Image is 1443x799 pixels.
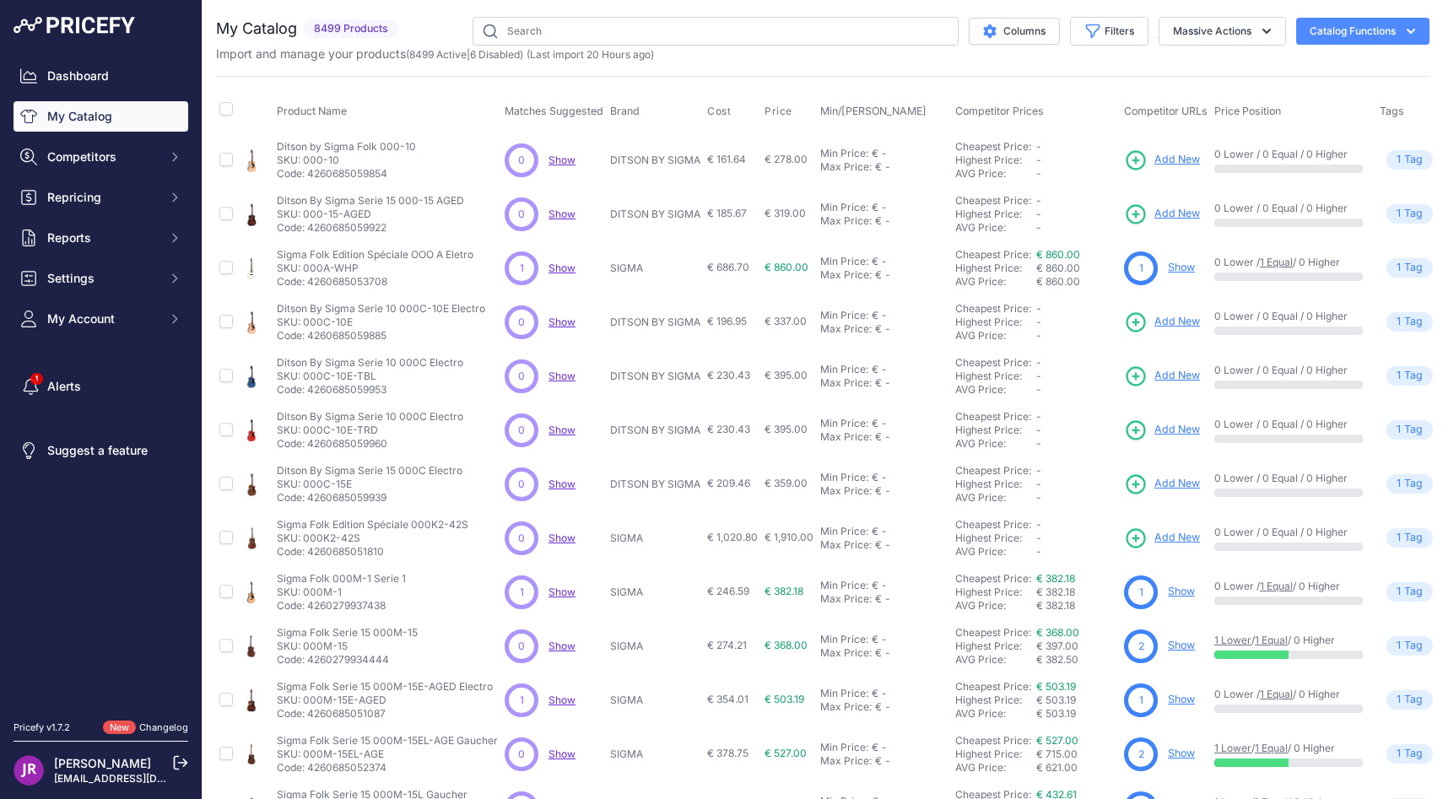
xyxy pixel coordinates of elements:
[820,484,872,498] div: Max Price:
[955,599,1036,613] div: AVG Price:
[505,105,603,117] span: Matches Suggested
[955,140,1031,153] a: Cheapest Price:
[765,153,808,165] span: € 278.00
[955,248,1031,261] a: Cheapest Price:
[277,518,468,532] p: Sigma Folk Edition Spéciale 000K2-42S
[139,721,188,733] a: Changelog
[765,105,792,118] span: Price
[610,424,700,437] p: DITSON BY SIGMA
[610,105,640,117] span: Brand
[955,329,1036,343] div: AVG Price:
[707,585,749,597] span: € 246.59
[549,316,576,328] span: Show
[1168,585,1195,597] a: Show
[549,748,576,760] span: Show
[277,424,463,437] p: SKU: 000C-10E-TRD
[872,309,878,322] div: €
[820,105,927,117] span: Min/[PERSON_NAME]
[1386,528,1433,548] span: Tag
[1036,383,1041,396] span: -
[1214,634,1251,646] a: 1 Lower
[277,572,406,586] p: Sigma Folk 000M-1 Serie 1
[707,261,749,273] span: € 686.70
[1124,364,1200,388] a: Add New
[518,315,525,330] span: 0
[47,189,158,206] span: Repricing
[1036,248,1080,261] a: € 860.00
[14,101,188,132] a: My Catalog
[1214,310,1363,323] p: 0 Lower / 0 Equal / 0 Higher
[955,572,1031,585] a: Cheapest Price:
[47,310,158,327] span: My Account
[820,592,872,606] div: Max Price:
[277,105,347,117] span: Product Name
[707,153,746,165] span: € 161.64
[1036,140,1041,153] span: -
[955,194,1031,207] a: Cheapest Price:
[707,105,731,118] span: Cost
[1386,582,1433,602] span: Tag
[549,694,576,706] a: Show
[878,579,887,592] div: -
[1154,206,1200,222] span: Add New
[277,248,473,262] p: Sigma Folk Edition Spéciale OOO A Eletro
[549,640,576,652] span: Show
[518,531,525,546] span: 0
[1036,464,1041,477] span: -
[955,586,1036,599] div: Highest Price:
[1036,194,1041,207] span: -
[47,270,158,287] span: Settings
[1036,262,1080,274] span: € 860.00
[1296,18,1429,45] button: Catalog Functions
[820,147,868,160] div: Min Price:
[875,484,882,498] div: €
[955,734,1031,747] a: Cheapest Price:
[1124,526,1200,550] a: Add New
[1380,105,1404,117] span: Tags
[1154,476,1200,492] span: Add New
[1036,302,1041,315] span: -
[1154,422,1200,438] span: Add New
[14,182,188,213] button: Repricing
[549,478,576,490] a: Show
[820,268,872,282] div: Max Price:
[1260,256,1293,268] a: 1 Equal
[520,585,524,600] span: 1
[955,491,1036,505] div: AVG Price:
[610,262,700,275] p: SIGMA
[549,208,576,220] a: Show
[882,430,890,444] div: -
[765,477,808,489] span: € 359.00
[277,478,462,491] p: SKU: 000C-15E
[707,477,750,489] span: € 209.46
[473,17,959,46] input: Search
[1124,105,1208,117] span: Competitor URLs
[1036,491,1041,504] span: -
[277,194,464,208] p: Ditson By Sigma Serie 15 000-15 AGED
[707,531,758,543] span: € 1,020.80
[549,370,576,382] a: Show
[878,309,887,322] div: -
[1255,634,1288,646] a: 1 Equal
[277,491,462,505] p: Code: 4260685059939
[765,531,813,543] span: € 1,910.00
[14,61,188,700] nav: Sidebar
[872,579,878,592] div: €
[610,316,700,329] p: DITSON BY SIGMA
[820,201,868,214] div: Min Price:
[1159,17,1286,46] button: Massive Actions
[277,154,416,167] p: SKU: 000-10
[955,518,1031,531] a: Cheapest Price:
[875,160,882,174] div: €
[1386,474,1433,494] span: Tag
[1070,17,1148,46] button: Filters
[1397,152,1401,168] span: 1
[1397,422,1401,438] span: 1
[1386,150,1433,170] span: Tag
[1214,148,1363,161] p: 0 Lower / 0 Equal / 0 Higher
[878,201,887,214] div: -
[610,154,700,167] p: DITSON BY SIGMA
[878,417,887,430] div: -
